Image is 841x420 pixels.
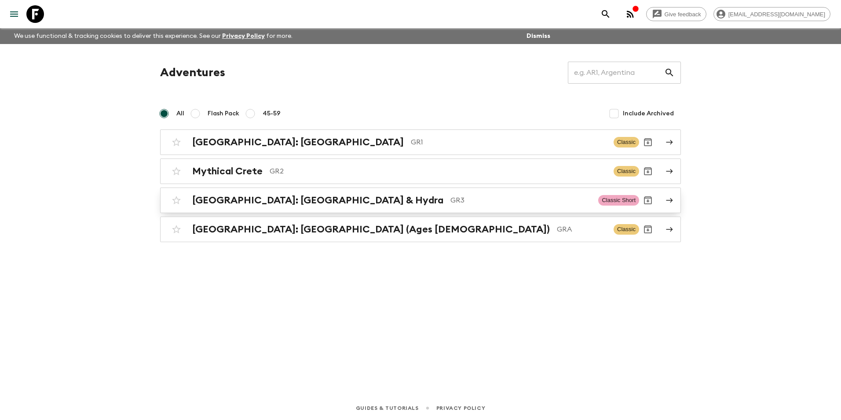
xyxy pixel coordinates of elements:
[639,221,657,238] button: Archive
[270,166,607,177] p: GR2
[192,195,443,206] h2: [GEOGRAPHIC_DATA]: [GEOGRAPHIC_DATA] & Hydra
[614,137,639,147] span: Classic
[176,109,184,118] span: All
[263,109,281,118] span: 45-59
[192,136,404,148] h2: [GEOGRAPHIC_DATA]: [GEOGRAPHIC_DATA]
[411,137,607,147] p: GR1
[724,11,830,18] span: [EMAIL_ADDRESS][DOMAIN_NAME]
[598,195,639,206] span: Classic Short
[160,64,225,81] h1: Adventures
[208,109,239,118] span: Flash Pack
[660,11,706,18] span: Give feedback
[614,166,639,177] span: Classic
[192,166,263,177] h2: Mythical Crete
[639,162,657,180] button: Archive
[160,158,681,184] a: Mythical CreteGR2ClassicArchive
[160,217,681,242] a: [GEOGRAPHIC_DATA]: [GEOGRAPHIC_DATA] (Ages [DEMOGRAPHIC_DATA])GRAClassicArchive
[11,28,296,44] p: We use functional & tracking cookies to deliver this experience. See our for more.
[568,60,664,85] input: e.g. AR1, Argentina
[639,192,657,209] button: Archive
[597,5,614,23] button: search adventures
[623,109,674,118] span: Include Archived
[639,133,657,151] button: Archive
[160,129,681,155] a: [GEOGRAPHIC_DATA]: [GEOGRAPHIC_DATA]GR1ClassicArchive
[524,30,552,42] button: Dismiss
[5,5,23,23] button: menu
[222,33,265,39] a: Privacy Policy
[614,224,639,235] span: Classic
[713,7,830,21] div: [EMAIL_ADDRESS][DOMAIN_NAME]
[192,224,550,235] h2: [GEOGRAPHIC_DATA]: [GEOGRAPHIC_DATA] (Ages [DEMOGRAPHIC_DATA])
[646,7,706,21] a: Give feedback
[160,188,681,213] a: [GEOGRAPHIC_DATA]: [GEOGRAPHIC_DATA] & HydraGR3Classic ShortArchive
[436,403,485,413] a: Privacy Policy
[356,403,419,413] a: Guides & Tutorials
[450,195,591,206] p: GR3
[557,224,607,235] p: GRA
